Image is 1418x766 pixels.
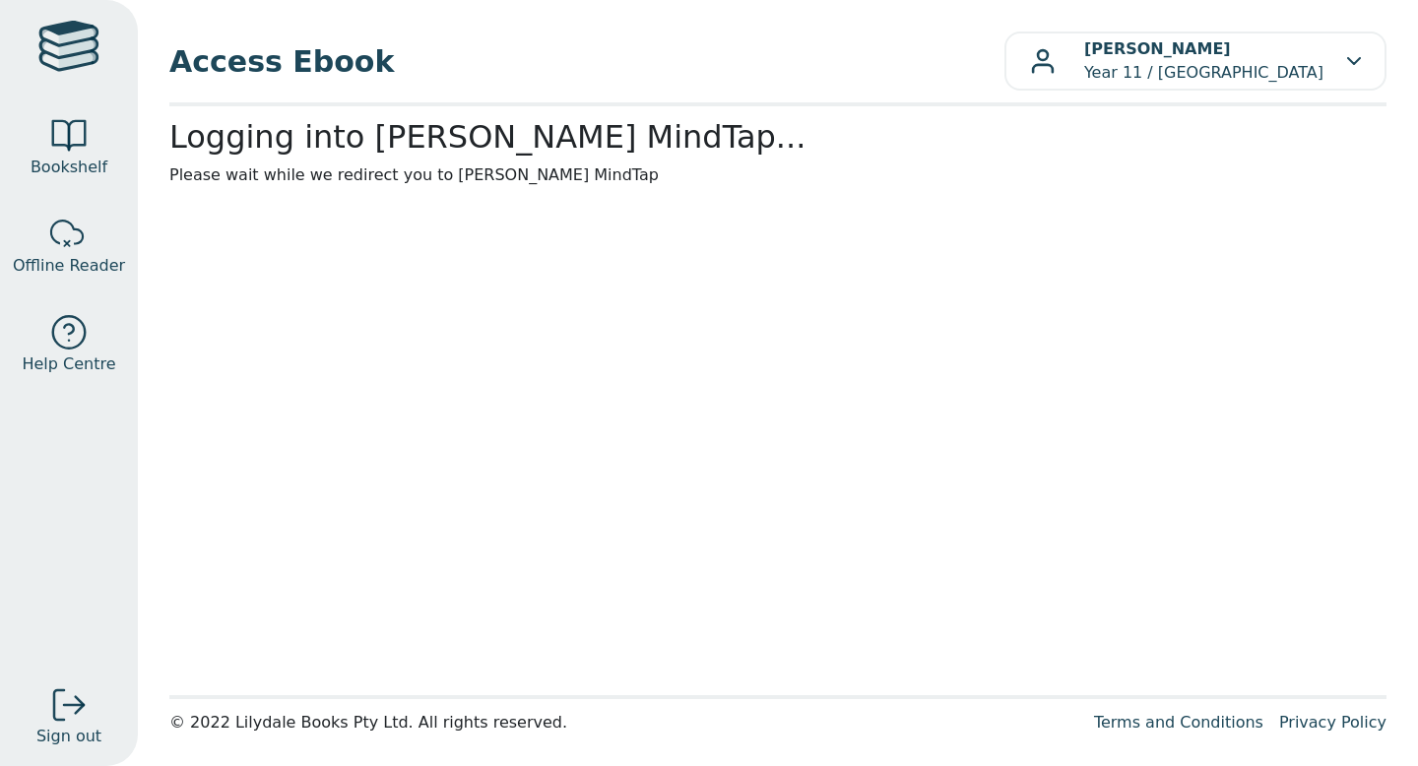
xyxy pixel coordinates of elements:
a: Privacy Policy [1279,713,1386,732]
button: [PERSON_NAME]Year 11 / [GEOGRAPHIC_DATA] [1004,32,1386,91]
span: Sign out [36,725,101,748]
a: Terms and Conditions [1094,713,1263,732]
h2: Logging into [PERSON_NAME] MindTap... [169,118,1386,156]
p: Year 11 / [GEOGRAPHIC_DATA] [1084,37,1323,85]
span: Access Ebook [169,39,1004,84]
span: Offline Reader [13,254,125,278]
span: Bookshelf [31,156,107,179]
div: © 2022 Lilydale Books Pty Ltd. All rights reserved. [169,711,1078,734]
span: Help Centre [22,352,115,376]
p: Please wait while we redirect you to [PERSON_NAME] MindTap [169,163,1386,187]
b: [PERSON_NAME] [1084,39,1231,58]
